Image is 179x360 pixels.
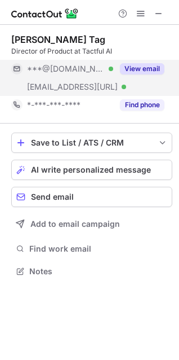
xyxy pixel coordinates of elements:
button: Notes [11,264,172,279]
img: ContactOut v5.3.10 [11,7,79,20]
button: Add to email campaign [11,214,172,234]
span: Notes [29,266,168,276]
button: Find work email [11,241,172,257]
button: Reveal Button [120,63,164,74]
span: ***@[DOMAIN_NAME] [27,64,105,74]
button: save-profile-one-click [11,133,172,153]
span: Add to email campaign [30,219,120,229]
div: Director of Product at Tactful AI [11,46,172,56]
button: AI write personalized message [11,160,172,180]
span: AI write personalized message [31,165,151,174]
span: Send email [31,192,74,201]
span: [EMAIL_ADDRESS][URL] [27,82,118,92]
span: Find work email [29,244,168,254]
div: [PERSON_NAME] Tag [11,34,105,45]
button: Send email [11,187,172,207]
div: Save to List / ATS / CRM [31,138,153,147]
button: Reveal Button [120,99,164,111]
